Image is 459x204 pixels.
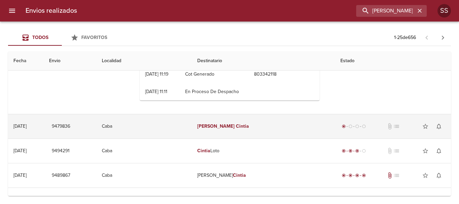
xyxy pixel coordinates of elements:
em: Cintia [236,123,249,129]
button: Agregar a favoritos [419,169,432,182]
h6: Envios realizados [26,5,77,16]
span: Tiene documentos adjuntos [386,172,393,179]
span: No tiene pedido asociado [393,148,400,154]
div: Entregado [340,172,367,179]
button: Activar notificaciones [432,144,446,158]
th: Destinatario [192,51,335,71]
span: star_border [422,172,429,179]
th: Envio [44,51,97,71]
div: SS [437,4,451,17]
th: Fecha [8,51,44,71]
span: notifications_none [435,172,442,179]
span: Pagina siguiente [435,30,451,46]
td: En Proceso De Despacho [180,83,249,100]
td: Caba [96,139,192,163]
th: Estado [335,51,451,71]
span: radio_button_checked [362,173,366,177]
div: Abrir información de usuario [437,4,451,17]
span: radio_button_checked [355,173,359,177]
span: radio_button_unchecked [348,124,352,128]
td: Caba [96,114,192,138]
span: radio_button_unchecked [355,124,359,128]
span: notifications_none [435,148,442,154]
button: menu [4,3,20,19]
span: radio_button_checked [342,173,346,177]
em: Cintia [233,172,246,178]
span: radio_button_checked [342,124,346,128]
span: Todos [32,35,48,40]
button: 9479836 [49,120,73,133]
span: No tiene pedido asociado [393,172,400,179]
div: [DATE] [13,148,27,154]
span: radio_button_checked [348,149,352,153]
span: star_border [422,123,429,130]
span: radio_button_unchecked [362,149,366,153]
button: Activar notificaciones [432,120,446,133]
span: 9489867 [52,171,70,180]
td: [PERSON_NAME] [192,163,335,188]
span: 9494291 [52,147,70,155]
button: 9489867 [49,169,73,182]
td: Cot Generado [180,66,249,83]
span: radio_button_checked [355,149,359,153]
td: Loto [192,139,335,163]
span: radio_button_checked [342,149,346,153]
span: radio_button_checked [348,173,352,177]
span: No tiene documentos adjuntos [386,123,393,130]
button: 9494291 [49,145,72,157]
span: No tiene documentos adjuntos [386,148,393,154]
div: En viaje [340,148,367,154]
span: radio_button_unchecked [362,124,366,128]
th: Localidad [96,51,192,71]
em: Cintia [197,148,210,154]
input: buscar [356,5,415,17]
span: No tiene pedido asociado [393,123,400,130]
div: Tabs Envios [8,30,116,46]
button: Agregar a favoritos [419,120,432,133]
button: Activar notificaciones [432,169,446,182]
div: [DATE] 11:11 [145,89,167,94]
p: 1 - 25 de 656 [394,34,416,41]
span: Pagina anterior [419,34,435,41]
div: [DATE] 11:19 [145,71,168,77]
span: star_border [422,148,429,154]
div: [DATE] [13,123,27,129]
em: [PERSON_NAME] [197,123,235,129]
span: notifications_none [435,123,442,130]
button: Agregar a favoritos [419,144,432,158]
span: 9479836 [52,122,70,131]
div: Generado [340,123,367,130]
td: Caba [96,163,192,188]
td: 803342118 [249,66,319,83]
span: Favoritos [81,35,107,40]
div: [DATE] [13,172,27,178]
